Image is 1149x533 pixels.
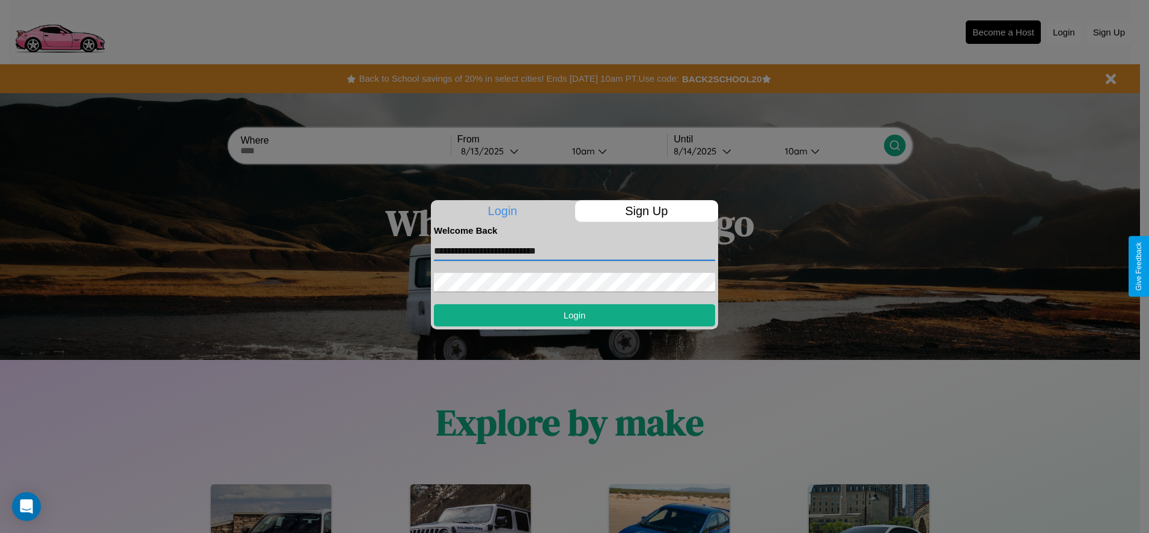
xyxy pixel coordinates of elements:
p: Login [431,200,574,222]
div: Give Feedback [1135,242,1143,291]
button: Login [434,304,715,326]
h4: Welcome Back [434,225,715,236]
p: Sign Up [575,200,719,222]
div: Open Intercom Messenger [12,492,41,521]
